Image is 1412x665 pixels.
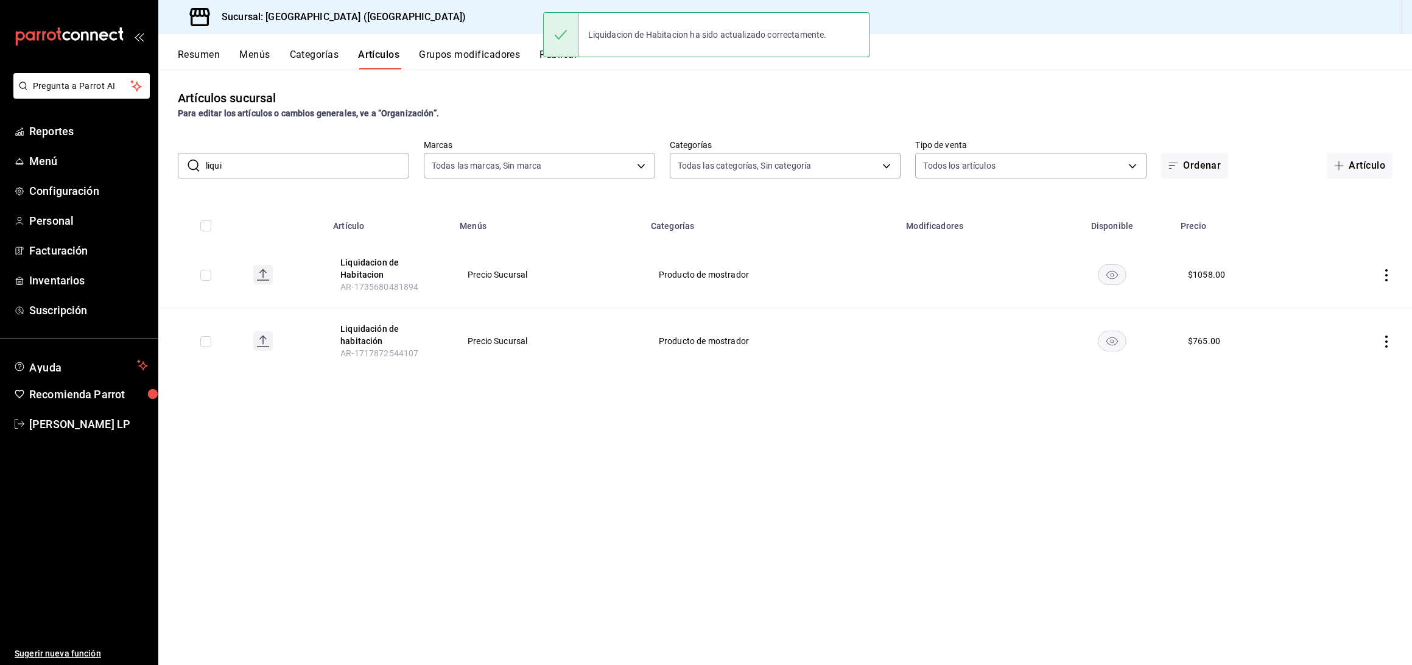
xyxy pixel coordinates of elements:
[29,386,148,403] span: Recomienda Parrot
[424,141,655,149] label: Marcas
[178,89,276,107] div: Artículos sucursal
[1161,153,1228,178] button: Ordenar
[358,49,399,69] button: Artículos
[15,647,148,660] span: Sugerir nueva función
[340,348,418,358] span: AR-1717872544107
[923,160,996,172] span: Todos los artículos
[644,203,899,242] th: Categorías
[578,21,837,48] div: Liquidacion de Habitacion ha sido actualizado correctamente.
[326,203,452,242] th: Artículo
[419,49,520,69] button: Grupos modificadores
[468,270,628,279] span: Precio Sucursal
[340,282,418,292] span: AR-1735680481894
[1098,331,1126,351] button: availability-product
[1098,264,1126,285] button: availability-product
[29,358,132,373] span: Ayuda
[1188,269,1225,281] div: $ 1058.00
[1188,335,1220,347] div: $ 765.00
[678,160,812,172] span: Todas las categorías, Sin categoría
[915,141,1147,149] label: Tipo de venta
[468,337,628,345] span: Precio Sucursal
[29,123,148,139] span: Reportes
[29,183,148,199] span: Configuración
[432,160,542,172] span: Todas las marcas, Sin marca
[290,49,339,69] button: Categorías
[659,270,883,279] span: Producto de mostrador
[178,49,1412,69] div: navigation tabs
[29,272,148,289] span: Inventarios
[539,49,577,69] button: Publicar
[29,302,148,318] span: Suscripción
[134,32,144,41] button: open_drawer_menu
[178,108,439,118] strong: Para editar los artículos o cambios generales, ve a “Organización”.
[1327,153,1393,178] button: Artículo
[239,49,270,69] button: Menús
[1173,203,1314,242] th: Precio
[452,203,644,242] th: Menús
[29,153,148,169] span: Menú
[670,141,901,149] label: Categorías
[659,337,883,345] span: Producto de mostrador
[899,203,1051,242] th: Modificadores
[178,49,220,69] button: Resumen
[1380,336,1393,348] button: actions
[29,213,148,229] span: Personal
[1051,203,1173,242] th: Disponible
[206,153,409,178] input: Buscar artículo
[33,80,131,93] span: Pregunta a Parrot AI
[340,256,438,281] button: edit-product-location
[9,88,150,101] a: Pregunta a Parrot AI
[340,323,438,347] button: edit-product-location
[29,416,148,432] span: [PERSON_NAME] LP
[212,10,466,24] h3: Sucursal: [GEOGRAPHIC_DATA] ([GEOGRAPHIC_DATA])
[29,242,148,259] span: Facturación
[13,73,150,99] button: Pregunta a Parrot AI
[1380,269,1393,281] button: actions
